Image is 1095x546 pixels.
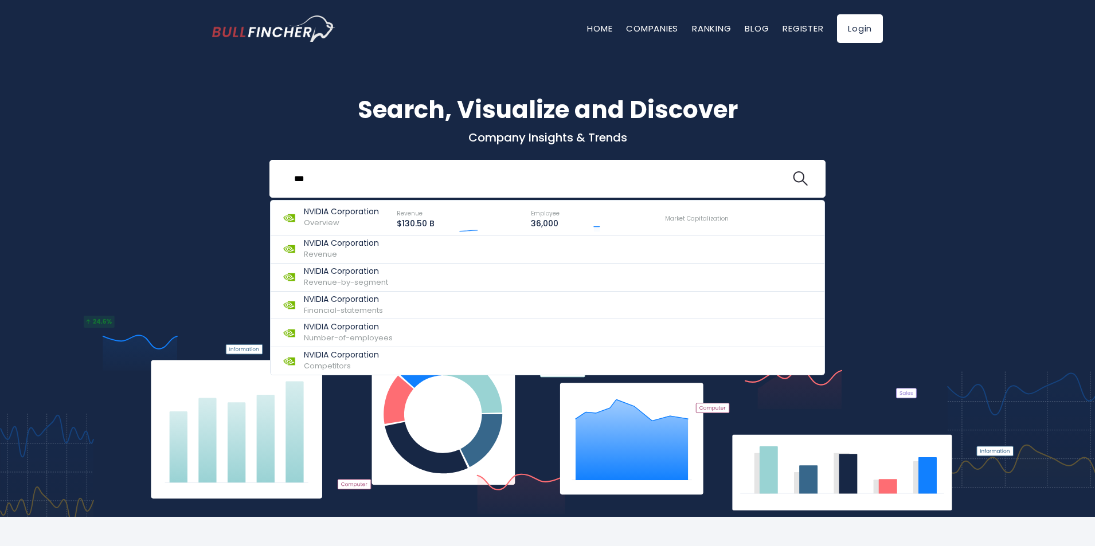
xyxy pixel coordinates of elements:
[212,130,883,145] p: Company Insights & Trends
[271,201,824,235] a: NVIDIA Corporation Overview Revenue $130.50 B Employee 36,000 Market Capitalization
[531,219,560,229] p: 36,000
[212,221,883,233] p: What's trending
[212,15,335,42] img: bullfincher logo
[587,22,612,34] a: Home
[304,360,351,371] span: Competitors
[626,22,678,34] a: Companies
[304,322,393,332] p: NVIDIA Corporation
[271,292,824,320] a: NVIDIA Corporation Financial-statements
[304,238,379,248] p: NVIDIA Corporation
[692,22,731,34] a: Ranking
[397,209,423,218] span: Revenue
[271,319,824,347] a: NVIDIA Corporation Number-of-employees
[397,219,435,229] p: $130.50 B
[304,305,383,316] span: Financial-statements
[304,350,379,360] p: NVIDIA Corporation
[531,209,560,218] span: Employee
[304,332,393,343] span: Number-of-employees
[304,277,388,288] span: Revenue-by-segment
[212,15,335,42] a: Go to homepage
[304,207,379,217] p: NVIDIA Corporation
[793,171,808,186] img: search icon
[304,294,383,304] p: NVIDIA Corporation
[665,214,729,223] span: Market Capitalization
[304,249,337,260] span: Revenue
[745,22,769,34] a: Blog
[271,264,824,292] a: NVIDIA Corporation Revenue-by-segment
[304,266,388,276] p: NVIDIA Corporation
[212,92,883,128] h1: Search, Visualize and Discover
[271,347,824,375] a: NVIDIA Corporation Competitors
[271,235,824,264] a: NVIDIA Corporation Revenue
[837,14,883,43] a: Login
[304,217,339,228] span: Overview
[783,22,823,34] a: Register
